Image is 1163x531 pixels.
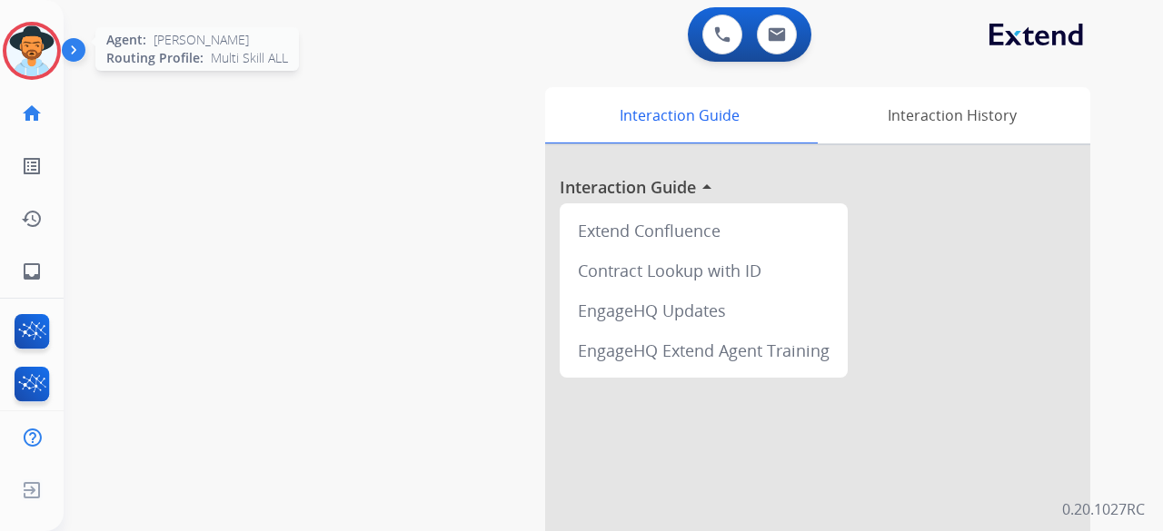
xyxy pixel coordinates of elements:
[106,31,146,49] span: Agent:
[567,290,840,330] div: EngageHQ Updates
[6,25,57,76] img: avatar
[211,49,288,67] span: Multi Skill ALL
[106,49,204,67] span: Routing Profile:
[154,31,249,49] span: [PERSON_NAME]
[813,87,1090,143] div: Interaction History
[1062,498,1145,520] p: 0.20.1027RC
[21,155,43,177] mat-icon: list_alt
[545,87,813,143] div: Interaction Guide
[567,330,840,370] div: EngageHQ Extend Agent Training
[21,103,43,124] mat-icon: home
[567,211,840,251] div: Extend Confluence
[21,208,43,230] mat-icon: history
[567,251,840,290] div: Contract Lookup with ID
[21,261,43,282] mat-icon: inbox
